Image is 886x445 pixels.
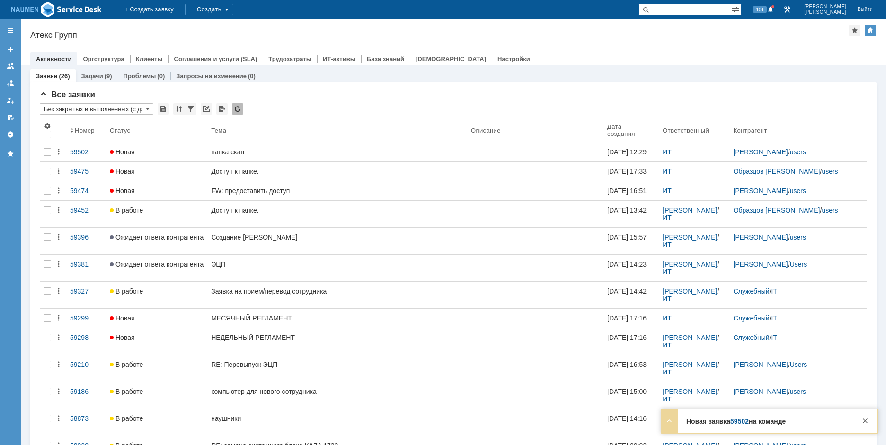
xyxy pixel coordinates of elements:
[734,233,788,241] a: [PERSON_NAME]
[106,282,207,308] a: В работе
[607,361,647,368] div: [DATE] 16:53
[603,409,659,436] a: [DATE] 14:16
[663,233,717,241] a: [PERSON_NAME]
[66,118,106,142] th: Номер
[66,282,106,308] a: 59327
[790,260,807,268] a: Users
[66,181,106,200] a: 59474
[207,201,467,227] a: Доступ к папке.
[207,255,467,281] a: ЭЦП
[734,334,863,341] div: /
[55,415,62,422] div: Действия
[3,59,18,74] a: Заявки на командах
[771,287,777,295] a: IT
[734,206,863,214] div: /
[75,127,95,134] div: Номер
[207,162,467,181] a: Доступ к папке.
[607,260,647,268] div: [DATE] 14:23
[105,72,112,80] div: (9)
[110,415,143,422] span: В работе
[603,201,659,227] a: [DATE] 13:42
[66,328,106,355] a: 59298
[55,187,62,195] div: Действия
[70,334,102,341] div: 59298
[66,382,106,409] a: 59186
[176,72,247,80] a: Запросы на изменение
[11,1,102,18] img: Ad3g3kIAYj9CAAAAAElFTkSuQmCC
[70,388,102,395] div: 59186
[207,409,467,436] a: наушники
[66,355,106,382] a: 59210
[734,148,863,156] div: /
[471,127,501,134] div: Описание
[124,72,156,80] a: Проблемы
[106,309,207,328] a: Новая
[663,127,709,134] div: Ответственный
[781,4,793,15] a: Перейти в интерфейс администратора
[663,314,672,322] a: ИТ
[603,228,659,254] a: [DATE] 15:57
[663,388,717,395] a: [PERSON_NAME]
[110,148,135,156] span: Новая
[663,295,672,303] a: ИТ
[663,148,672,156] a: ИТ
[55,361,62,368] div: Действия
[663,206,717,214] a: [PERSON_NAME]
[663,168,672,175] a: ИТ
[603,309,659,328] a: [DATE] 17:16
[70,233,102,241] div: 59396
[607,415,647,422] div: [DATE] 14:16
[603,181,659,200] a: [DATE] 16:51
[663,233,726,249] div: /
[70,168,102,175] div: 59475
[734,361,788,368] a: [PERSON_NAME]
[59,72,70,80] div: (26)
[663,334,726,349] div: /
[663,341,672,349] a: ИТ
[66,409,106,436] a: 58873
[734,168,820,175] a: Образцов [PERSON_NAME]
[734,260,863,268] div: /
[157,72,165,80] div: (0)
[3,127,18,142] a: Настройки
[110,187,135,195] span: Новая
[136,55,163,62] a: Клиенты
[216,103,228,115] div: Экспорт списка
[110,206,143,214] span: В работе
[753,6,767,13] span: 101
[859,415,871,427] div: Закрыть
[497,55,530,62] a: Настройки
[734,388,788,395] a: [PERSON_NAME]
[66,228,106,254] a: 59396
[607,206,647,214] div: [DATE] 13:42
[663,287,726,303] div: /
[211,361,463,368] div: RE: Перевыпуск ЭЦП
[158,103,169,115] div: Сохранить вид
[248,72,256,80] div: (0)
[106,409,207,436] a: В работе
[70,287,102,295] div: 59327
[66,201,106,227] a: 59452
[211,334,463,341] div: НЕДЕЛЬНЫЙ РЕГЛАМЕНТ
[211,415,463,422] div: наушники
[174,55,257,62] a: Соглашения и услуги (SLA)
[211,168,463,175] div: Доступ к папке.
[3,110,18,125] a: Мои согласования
[663,334,717,341] a: [PERSON_NAME]
[603,328,659,355] a: [DATE] 17:16
[790,388,806,395] a: users
[730,418,749,425] a: 59502
[70,361,102,368] div: 59210
[81,72,103,80] a: Задачи
[790,361,807,368] a: Users
[110,388,143,395] span: В работе
[211,314,463,322] div: МЕСЯЧНЫЙ РЕГЛАМЕНТ
[607,187,647,195] div: [DATE] 16:51
[416,55,486,62] a: [DEMOGRAPHIC_DATA]
[106,118,207,142] th: Статус
[106,181,207,200] a: Новая
[106,142,207,161] a: Новая
[211,388,463,395] div: компьютер для нового сотрудника
[603,255,659,281] a: [DATE] 14:23
[55,287,62,295] div: Действия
